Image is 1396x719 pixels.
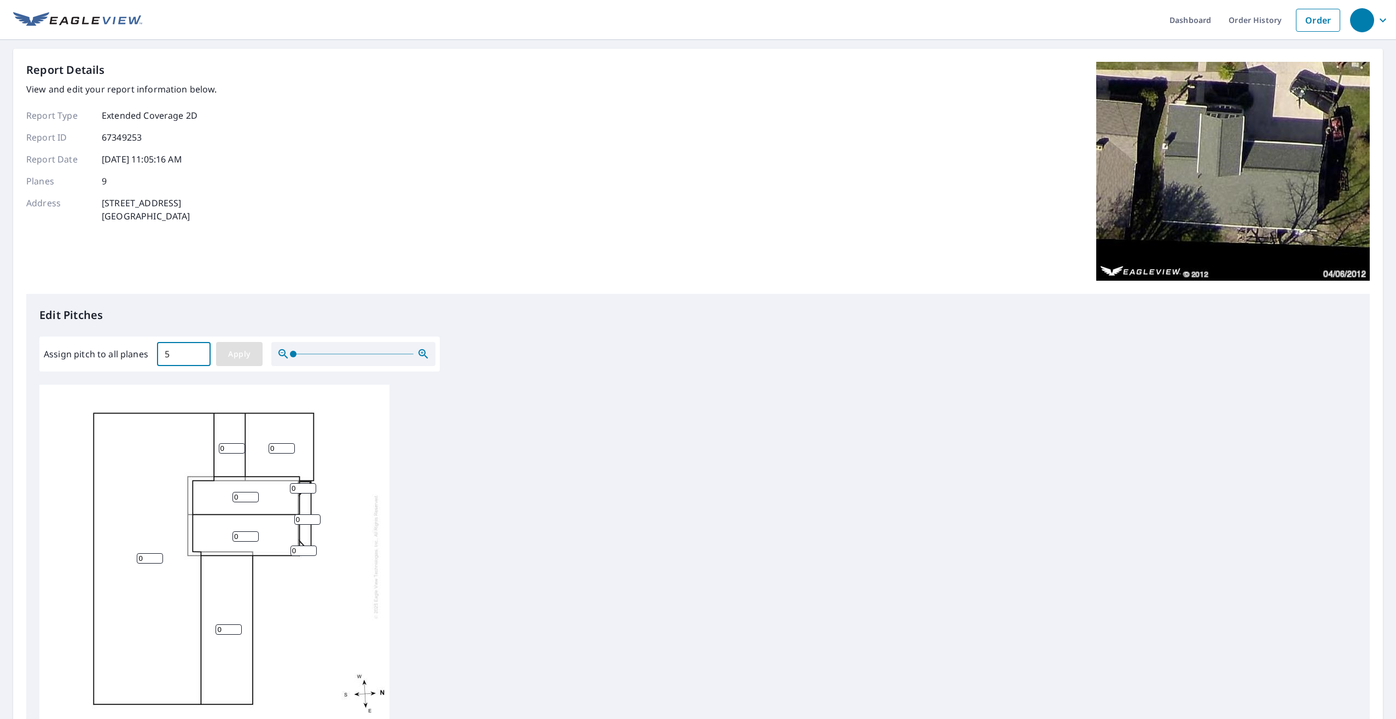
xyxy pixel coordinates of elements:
[157,339,211,369] input: 00.0
[225,347,254,361] span: Apply
[26,109,92,122] p: Report Type
[102,175,107,188] p: 9
[39,307,1357,323] p: Edit Pitches
[1096,62,1370,281] img: Top image
[102,153,182,166] p: [DATE] 11:05:16 AM
[13,12,142,28] img: EV Logo
[26,62,105,78] p: Report Details
[102,131,142,144] p: 67349253
[216,342,263,366] button: Apply
[26,175,92,188] p: Planes
[1296,9,1340,32] a: Order
[26,153,92,166] p: Report Date
[26,196,92,223] p: Address
[102,196,190,223] p: [STREET_ADDRESS] [GEOGRAPHIC_DATA]
[26,131,92,144] p: Report ID
[26,83,217,96] p: View and edit your report information below.
[102,109,197,122] p: Extended Coverage 2D
[44,347,148,361] label: Assign pitch to all planes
